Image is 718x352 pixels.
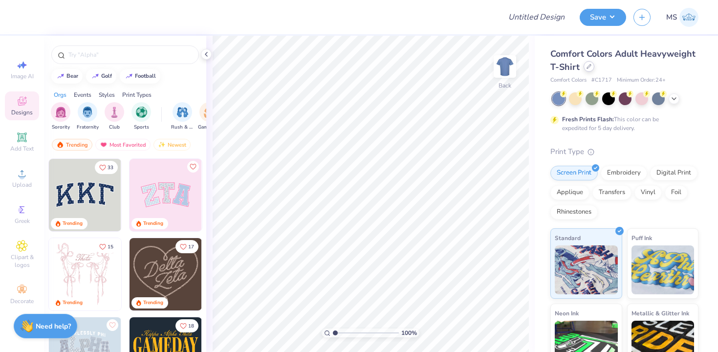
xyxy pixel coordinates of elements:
[125,73,133,79] img: trend_line.gif
[52,139,92,151] div: Trending
[5,253,39,269] span: Clipart & logos
[15,217,30,225] span: Greek
[108,165,113,170] span: 33
[188,244,194,249] span: 17
[555,245,618,294] img: Standard
[95,161,118,174] button: Like
[11,109,33,116] span: Designs
[100,141,108,148] img: most_fav.gif
[63,299,83,307] div: Trending
[171,124,194,131] span: Rush & Bid
[135,73,156,79] div: football
[109,107,120,118] img: Club Image
[401,329,417,337] span: 100 %
[36,322,71,331] strong: Need help?
[550,185,589,200] div: Applique
[555,233,581,243] span: Standard
[601,166,647,180] div: Embroidery
[52,124,70,131] span: Sorority
[63,220,83,227] div: Trending
[66,73,78,79] div: bear
[120,69,160,84] button: football
[592,185,631,200] div: Transfers
[131,102,151,131] button: filter button
[550,48,696,73] span: Comfort Colors Adult Heavyweight T-Shirt
[56,141,64,148] img: trending.gif
[550,205,598,220] div: Rhinestones
[136,107,147,118] img: Sports Image
[171,102,194,131] div: filter for Rush & Bid
[95,139,151,151] div: Most Favorited
[51,102,70,131] button: filter button
[143,299,163,307] div: Trending
[67,50,193,60] input: Try "Alpha"
[109,124,120,131] span: Club
[77,124,99,131] span: Fraternity
[99,90,115,99] div: Styles
[101,73,112,79] div: golf
[77,102,99,131] button: filter button
[54,90,66,99] div: Orgs
[580,9,626,26] button: Save
[171,102,194,131] button: filter button
[131,102,151,131] div: filter for Sports
[49,159,121,231] img: 3b9aba4f-e317-4aa7-a679-c95a879539bd
[158,141,166,148] img: Newest.gif
[91,73,99,79] img: trend_line.gif
[550,76,587,85] span: Comfort Colors
[107,319,118,331] button: Like
[634,185,662,200] div: Vinyl
[10,297,34,305] span: Decorate
[198,102,220,131] button: filter button
[562,115,614,123] strong: Fresh Prints Flash:
[49,238,121,310] img: 83dda5b0-2158-48ca-832c-f6b4ef4c4536
[105,102,124,131] div: filter for Club
[665,185,688,200] div: Foil
[591,76,612,85] span: # C1717
[550,146,698,157] div: Print Type
[175,240,198,253] button: Like
[130,159,202,231] img: 9980f5e8-e6a1-4b4a-8839-2b0e9349023c
[201,238,274,310] img: ead2b24a-117b-4488-9b34-c08fd5176a7b
[187,161,199,173] button: Like
[77,102,99,131] div: filter for Fraternity
[86,69,116,84] button: golf
[51,102,70,131] div: filter for Sorority
[666,8,698,27] a: MS
[499,81,511,90] div: Back
[198,124,220,131] span: Game Day
[82,107,93,118] img: Fraternity Image
[201,159,274,231] img: 5ee11766-d822-42f5-ad4e-763472bf8dcf
[55,107,66,118] img: Sorority Image
[10,145,34,153] span: Add Text
[631,308,689,318] span: Metallic & Glitter Ink
[130,238,202,310] img: 12710c6a-dcc0-49ce-8688-7fe8d5f96fe2
[12,181,32,189] span: Upload
[188,324,194,329] span: 18
[555,308,579,318] span: Neon Ink
[121,159,193,231] img: edfb13fc-0e43-44eb-bea2-bf7fc0dd67f9
[122,90,152,99] div: Print Types
[95,240,118,253] button: Like
[175,319,198,332] button: Like
[650,166,697,180] div: Digital Print
[666,12,677,23] span: MS
[143,220,163,227] div: Trending
[500,7,572,27] input: Untitled Design
[177,107,188,118] img: Rush & Bid Image
[550,166,598,180] div: Screen Print
[57,73,65,79] img: trend_line.gif
[134,124,149,131] span: Sports
[108,244,113,249] span: 15
[631,245,695,294] img: Puff Ink
[495,57,515,76] img: Back
[11,72,34,80] span: Image AI
[562,115,682,132] div: This color can be expedited for 5 day delivery.
[617,76,666,85] span: Minimum Order: 24 +
[204,107,215,118] img: Game Day Image
[198,102,220,131] div: filter for Game Day
[631,233,652,243] span: Puff Ink
[51,69,83,84] button: bear
[679,8,698,27] img: Meredith Shults
[74,90,91,99] div: Events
